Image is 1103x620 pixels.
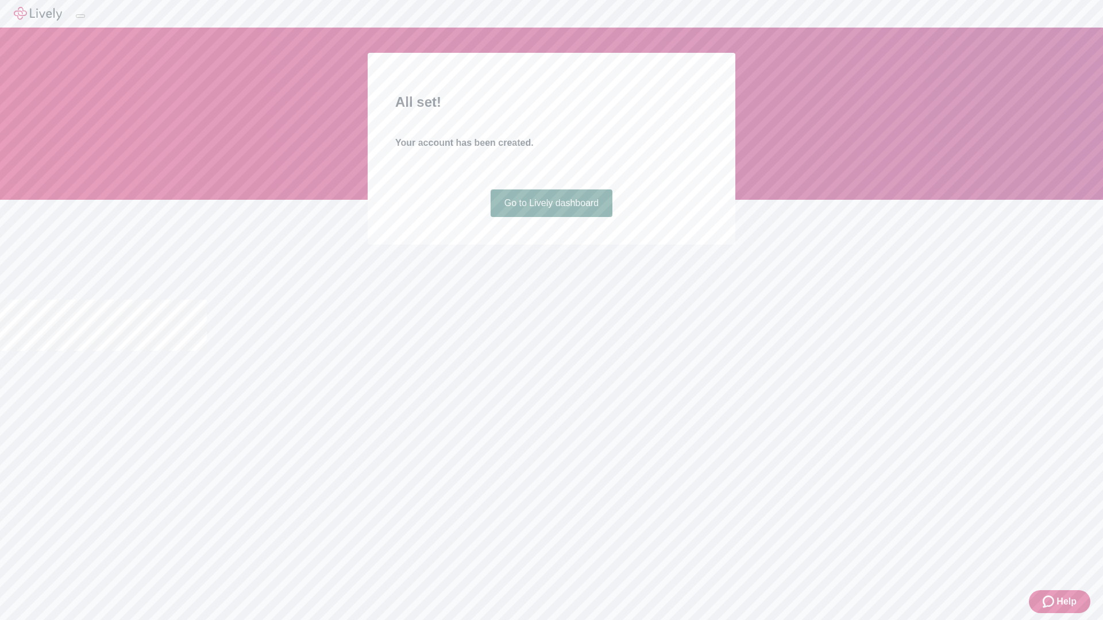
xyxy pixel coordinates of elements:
[1043,595,1056,609] svg: Zendesk support icon
[14,7,62,21] img: Lively
[1056,595,1077,609] span: Help
[76,14,85,18] button: Log out
[1029,590,1090,613] button: Zendesk support iconHelp
[395,136,708,150] h4: Your account has been created.
[491,189,613,217] a: Go to Lively dashboard
[395,92,708,113] h2: All set!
